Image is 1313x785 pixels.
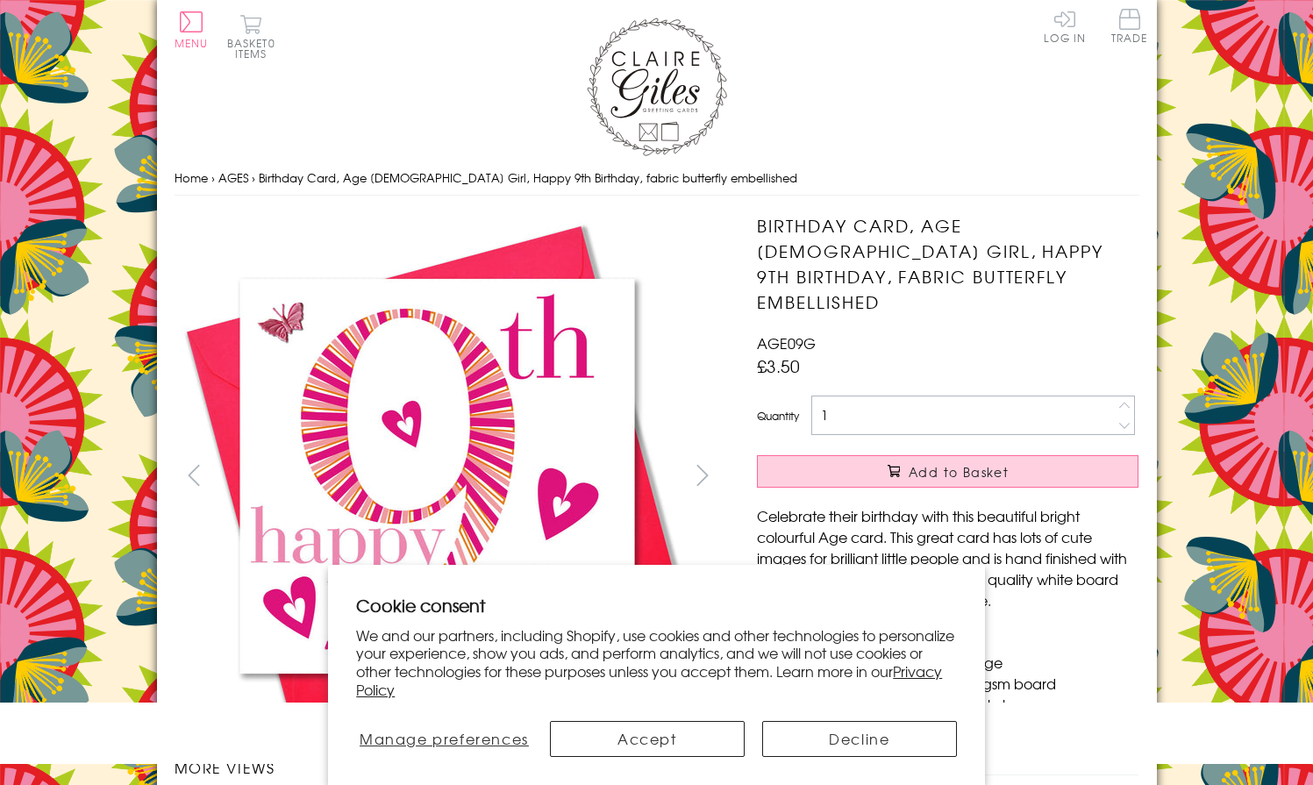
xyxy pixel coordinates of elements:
a: Home [175,169,208,186]
span: Birthday Card, Age [DEMOGRAPHIC_DATA] Girl, Happy 9th Birthday, fabric butterfly embellished [259,169,797,186]
img: Birthday Card, Age 9 Girl, Happy 9th Birthday, fabric butterfly embellished [175,213,701,739]
button: Menu [175,11,209,48]
button: prev [175,455,214,495]
button: Accept [550,721,745,757]
p: Celebrate their birthday with this beautiful bright colourful Age card. This great card has lots ... [757,505,1138,610]
button: Basket0 items [227,14,275,59]
span: › [211,169,215,186]
button: Manage preferences [356,721,532,757]
a: AGES [218,169,248,186]
span: AGE09G [757,332,816,353]
img: Claire Giles Greetings Cards [587,18,727,156]
h2: Cookie consent [356,593,957,617]
span: £3.50 [757,353,800,378]
p: We and our partners, including Shopify, use cookies and other technologies to personalize your ex... [356,626,957,699]
h1: Birthday Card, Age [DEMOGRAPHIC_DATA] Girl, Happy 9th Birthday, fabric butterfly embellished [757,213,1138,314]
button: Add to Basket [757,455,1138,488]
span: 0 items [235,35,275,61]
label: Quantity [757,408,799,424]
nav: breadcrumbs [175,161,1139,196]
span: Menu [175,35,209,51]
button: Decline [762,721,957,757]
a: Privacy Policy [356,660,942,700]
span: Trade [1111,9,1148,43]
span: › [252,169,255,186]
a: Log In [1044,9,1086,43]
a: Trade [1111,9,1148,46]
button: next [682,455,722,495]
h3: More views [175,757,723,778]
span: Manage preferences [360,728,529,749]
span: Add to Basket [909,463,1009,481]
